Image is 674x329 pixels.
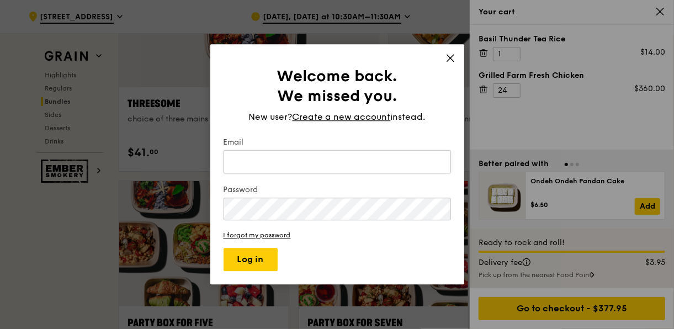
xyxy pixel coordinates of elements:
label: Email [224,137,451,148]
a: I forgot my password [224,232,451,240]
button: Log in [224,248,278,272]
span: Create a new account [293,110,391,124]
span: instead. [391,112,426,122]
label: Password [224,184,451,195]
h1: Welcome back. We missed you. [224,66,451,106]
span: New user? [249,112,293,122]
